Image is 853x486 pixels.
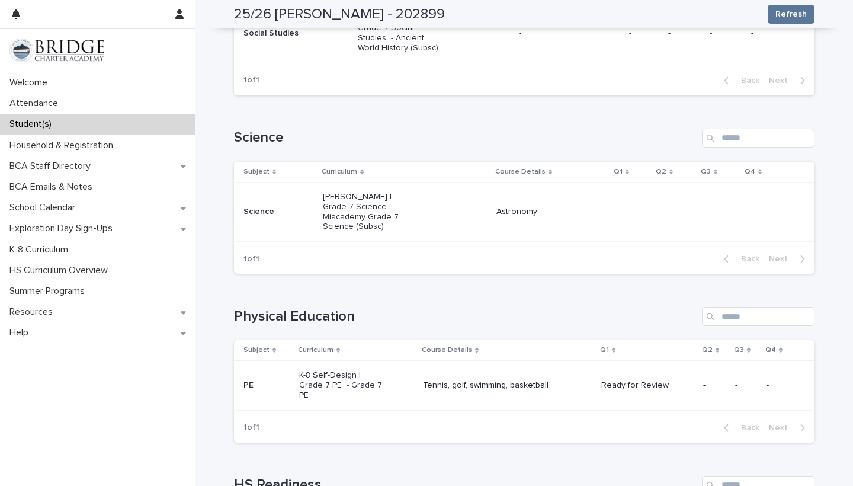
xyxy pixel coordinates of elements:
[764,254,814,264] button: Next
[714,254,764,264] button: Back
[764,423,814,433] button: Next
[234,308,697,325] h1: Physical Education
[701,165,711,178] p: Q3
[234,66,269,95] p: 1 of 1
[746,207,796,217] p: -
[734,255,759,263] span: Back
[764,75,814,86] button: Next
[9,39,104,62] img: V1C1m3IdTEidaUdm9Hs0
[702,207,736,217] p: -
[767,381,796,391] p: -
[234,129,697,146] h1: Science
[769,76,795,85] span: Next
[657,207,692,217] p: -
[243,381,290,391] p: PE
[5,181,102,193] p: BCA Emails & Notes
[519,28,620,39] p: -
[5,265,117,276] p: HS Curriculum Overview
[5,202,85,213] p: School Calendar
[299,370,384,400] p: K-8 Self-Design | Grade 7 PE - Grade 7 PE
[5,98,68,109] p: Attendance
[668,28,701,39] p: -
[751,28,796,39] p: -
[234,4,814,63] tr: Social Studies[PERSON_NAME] | Grade 7 Social Studies - Ancient World History (Subsc)-----
[765,344,776,357] p: Q4
[702,129,814,148] input: Search
[322,165,357,178] p: Curriculum
[5,286,94,297] p: Summer Programs
[422,344,472,357] p: Course Details
[234,413,269,442] p: 1 of 1
[298,344,333,357] p: Curriculum
[5,327,38,338] p: Help
[5,306,62,318] p: Resources
[703,381,726,391] p: -
[234,361,814,410] tr: PEK-8 Self-Design | Grade 7 PE - Grade 7 PETennis, golf, swimming, basketballReady for Review---
[615,207,647,217] p: -
[745,165,755,178] p: Q4
[734,344,744,357] p: Q3
[5,119,61,130] p: Student(s)
[5,140,123,151] p: Household & Registration
[600,344,609,357] p: Q1
[710,28,741,39] p: -
[495,165,546,178] p: Course Details
[234,6,445,23] h2: 25/26 [PERSON_NAME] - 202899
[243,28,328,39] p: Social Studies
[769,424,795,432] span: Next
[234,182,814,241] tr: Science[PERSON_NAME] | Grade 7 Science - Miacademy Grade 7 Science (Subsc)Astronomy----
[656,165,666,178] p: Q2
[768,5,814,24] button: Refresh
[496,207,605,217] p: Astronomy
[323,192,408,232] p: [PERSON_NAME] | Grade 7 Science - Miacademy Grade 7 Science (Subsc)
[775,8,807,20] span: Refresh
[243,165,270,178] p: Subject
[243,207,313,217] p: Science
[5,244,78,255] p: K-8 Curriculum
[769,255,795,263] span: Next
[735,381,757,391] p: -
[702,307,814,326] input: Search
[702,344,713,357] p: Q2
[243,344,270,357] p: Subject
[358,13,442,53] p: [PERSON_NAME] | Grade 7 Social Studies - Ancient World History (Subsc)
[423,381,592,391] p: Tennis, golf, swimming, basketball
[614,165,623,178] p: Q1
[5,77,57,88] p: Welcome
[601,381,686,391] p: Ready for Review
[714,423,764,433] button: Back
[629,28,659,39] p: -
[5,161,100,172] p: BCA Staff Directory
[5,223,122,234] p: Exploration Day Sign-Ups
[734,76,759,85] span: Back
[234,245,269,274] p: 1 of 1
[734,424,759,432] span: Back
[714,75,764,86] button: Back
